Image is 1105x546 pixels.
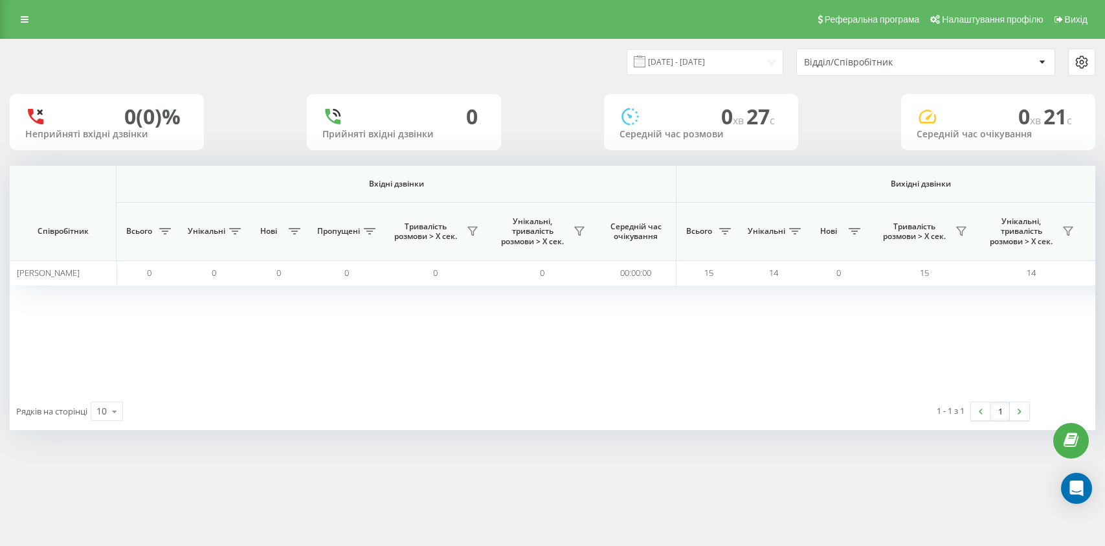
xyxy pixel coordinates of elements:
[836,267,841,279] span: 0
[322,129,486,140] div: Прийняті вхідні дзвінки
[748,226,785,236] span: Унікальні
[920,267,929,279] span: 15
[825,14,920,25] span: Реферальна програма
[123,226,155,236] span: Всього
[596,260,676,286] td: 00:00:00
[804,57,959,68] div: Відділ/Співробітник
[1065,14,1088,25] span: Вихід
[812,226,845,236] span: Нові
[769,267,778,279] span: 14
[188,226,225,236] span: Унікальні
[1061,473,1092,504] div: Open Intercom Messenger
[466,104,478,129] div: 0
[433,267,438,279] span: 0
[605,222,666,242] span: Середній час очікування
[25,129,188,140] div: Неприйняті вхідні дзвінки
[984,216,1058,247] span: Унікальні, тривалість розмови > Х сек.
[344,267,349,279] span: 0
[1067,113,1072,128] span: c
[746,102,775,130] span: 27
[683,226,715,236] span: Всього
[388,222,463,242] span: Тривалість розмови > Х сек.
[1018,102,1044,130] span: 0
[1030,113,1044,128] span: хв
[276,267,281,279] span: 0
[877,222,952,242] span: Тривалість розмови > Х сек.
[990,402,1010,420] a: 1
[17,267,80,279] span: [PERSON_NAME]
[917,129,1080,140] div: Середній час очікування
[721,102,746,130] span: 0
[252,226,285,236] span: Нові
[21,226,105,236] span: Співробітник
[317,226,360,236] span: Пропущені
[124,104,181,129] div: 0 (0)%
[1044,102,1072,130] span: 21
[212,267,216,279] span: 0
[1027,267,1036,279] span: 14
[770,113,775,128] span: c
[733,113,746,128] span: хв
[619,129,783,140] div: Середній час розмови
[540,267,544,279] span: 0
[147,267,151,279] span: 0
[937,404,965,417] div: 1 - 1 з 1
[942,14,1043,25] span: Налаштування профілю
[16,405,87,417] span: Рядків на сторінці
[150,179,642,189] span: Вхідні дзвінки
[96,405,107,418] div: 10
[495,216,570,247] span: Унікальні, тривалість розмови > Х сек.
[704,267,713,279] span: 15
